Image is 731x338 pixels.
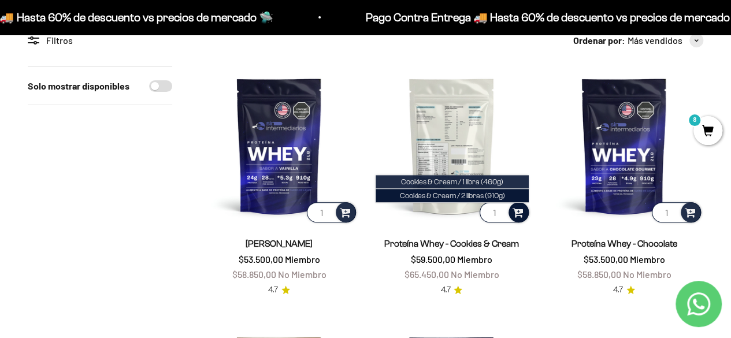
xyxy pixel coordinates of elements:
span: Cookies & Cream / 1 libra (460g) [401,177,503,186]
span: No Miembro [278,269,326,280]
span: $59.500,00 [411,254,455,265]
a: 8 [693,125,722,138]
span: $53.500,00 [239,254,283,265]
a: [PERSON_NAME] [246,239,313,248]
span: Miembro [629,254,665,265]
span: Cookies & Cream / 2 libras (910g) [400,191,505,200]
span: Miembro [285,254,320,265]
span: No Miembro [450,269,499,280]
a: 4.74.7 de 5.0 estrellas [440,284,462,296]
span: Ordenar por: [573,33,625,48]
span: $65.450,00 [404,269,448,280]
span: 4.7 [440,284,450,296]
a: 4.74.7 de 5.0 estrellas [613,284,635,296]
span: $58.850,00 [232,269,276,280]
span: $58.850,00 [577,269,621,280]
a: Proteína Whey - Chocolate [571,239,677,248]
button: Más vendidos [628,33,703,48]
mark: 8 [688,113,702,127]
span: 4.7 [613,284,623,296]
span: $53.500,00 [583,254,628,265]
a: Proteína Whey - Cookies & Cream [384,239,519,248]
img: Proteína Whey - Cookies & Cream [372,66,530,225]
a: 4.74.7 de 5.0 estrellas [268,284,290,296]
span: 4.7 [268,284,278,296]
span: Más vendidos [628,33,682,48]
div: Filtros [28,33,172,48]
span: No Miembro [622,269,671,280]
label: Solo mostrar disponibles [28,79,129,94]
span: Miembro [457,254,492,265]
